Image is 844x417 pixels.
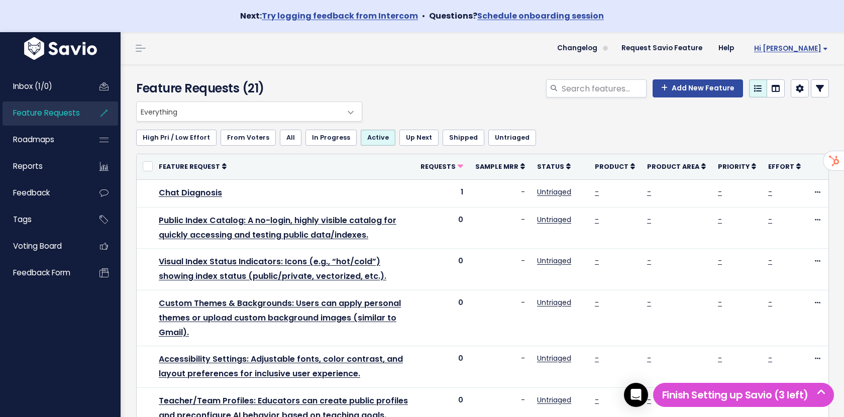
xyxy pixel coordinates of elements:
[477,10,604,22] a: Schedule onboarding session
[429,10,604,22] strong: Questions?
[718,215,722,225] a: -
[420,162,456,171] span: Requests
[13,241,62,251] span: Voting Board
[768,256,772,266] a: -
[595,187,599,197] a: -
[443,130,484,146] a: Shipped
[137,102,342,121] span: Everything
[399,130,439,146] a: Up Next
[13,267,70,278] span: Feedback form
[136,130,829,146] ul: Filter feature requests
[159,161,227,171] a: Feature Request
[136,130,217,146] a: High Pri / Low Effort
[475,161,525,171] a: Sample MRR
[280,130,301,146] a: All
[718,353,722,363] a: -
[414,249,469,290] td: 0
[718,161,756,171] a: Priority
[159,162,220,171] span: Feature Request
[3,235,83,258] a: Voting Board
[159,187,222,198] a: Chat Diagnosis
[647,256,651,266] a: -
[3,128,83,151] a: Roadmaps
[537,256,571,266] a: Untriaged
[159,215,396,241] a: Public Index Catalog: A no-login, highly visible catalog for quickly accessing and testing public...
[561,79,647,97] input: Search features...
[3,75,83,98] a: Inbox (1/0)
[13,214,32,225] span: Tags
[537,161,571,171] a: Status
[414,346,469,388] td: 0
[3,181,83,204] a: Feedback
[469,249,531,290] td: -
[613,41,710,56] a: Request Savio Feature
[658,387,829,402] h5: Finish Setting up Savio (3 left)
[653,79,743,97] a: Add New Feature
[754,45,828,52] span: Hi [PERSON_NAME]
[469,179,531,207] td: -
[22,37,99,60] img: logo-white.9d6f32f41409.svg
[136,79,357,97] h4: Feature Requests (21)
[361,130,395,146] a: Active
[595,215,599,225] a: -
[159,297,401,338] a: Custom Themes & Backgrounds: Users can apply personal themes or upload custom background images (...
[595,161,635,171] a: Product
[305,130,357,146] a: In Progress
[414,179,469,207] td: 1
[475,162,518,171] span: Sample MRR
[221,130,276,146] a: From Voters
[718,187,722,197] a: -
[768,215,772,225] a: -
[647,353,651,363] a: -
[3,101,83,125] a: Feature Requests
[742,41,836,56] a: Hi [PERSON_NAME]
[3,208,83,231] a: Tags
[647,187,651,197] a: -
[595,162,628,171] span: Product
[647,215,651,225] a: -
[710,41,742,56] a: Help
[537,187,571,197] a: Untriaged
[595,297,599,307] a: -
[537,162,564,171] span: Status
[13,81,52,91] span: Inbox (1/0)
[159,256,386,282] a: Visual Index Status Indicators: Icons (e.g., “hot/cold”) showing index status (public/private, ve...
[647,395,651,405] a: -
[647,162,699,171] span: Product Area
[768,187,772,197] a: -
[469,346,531,388] td: -
[768,161,801,171] a: Effort
[136,101,362,122] span: Everything
[537,297,571,307] a: Untriaged
[488,130,536,146] a: Untriaged
[537,395,571,405] a: Untriaged
[469,290,531,346] td: -
[718,256,722,266] a: -
[13,134,54,145] span: Roadmaps
[768,297,772,307] a: -
[647,297,651,307] a: -
[624,383,648,407] div: Open Intercom Messenger
[647,161,706,171] a: Product Area
[718,297,722,307] a: -
[240,10,418,22] strong: Next:
[537,215,571,225] a: Untriaged
[537,353,571,363] a: Untriaged
[414,207,469,249] td: 0
[422,10,425,22] span: •
[557,45,597,52] span: Changelog
[3,261,83,284] a: Feedback form
[768,162,794,171] span: Effort
[768,353,772,363] a: -
[595,395,599,405] a: -
[595,353,599,363] a: -
[13,108,80,118] span: Feature Requests
[718,162,750,171] span: Priority
[469,207,531,249] td: -
[13,187,50,198] span: Feedback
[3,155,83,178] a: Reports
[595,256,599,266] a: -
[262,10,418,22] a: Try logging feedback from Intercom
[159,353,403,379] a: Accessibility Settings: Adjustable fonts, color contrast, and layout preferences for inclusive us...
[414,290,469,346] td: 0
